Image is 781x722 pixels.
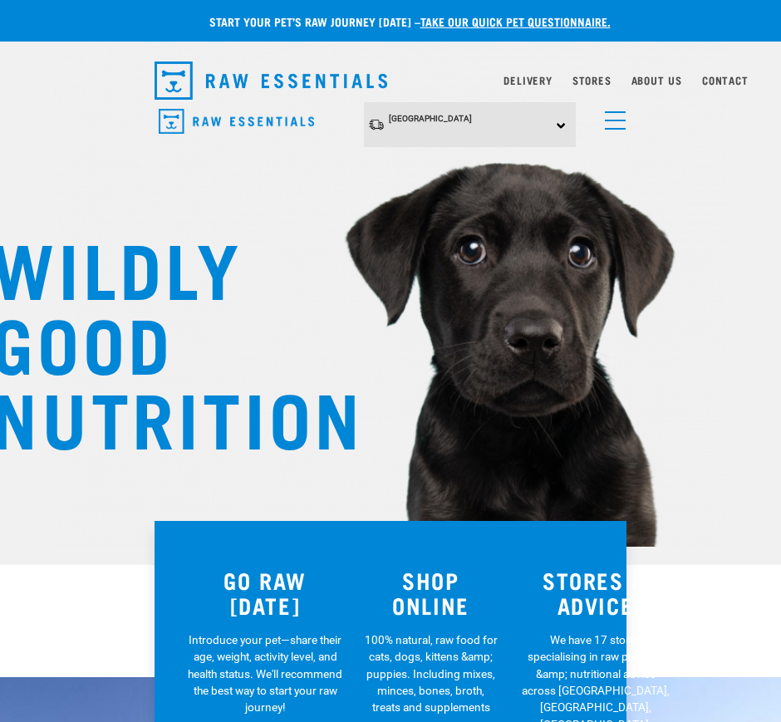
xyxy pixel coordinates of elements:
[188,631,342,716] p: Introduce your pet—share their age, weight, activity level, and health status. We'll recommend th...
[597,101,626,131] a: menu
[572,77,612,83] a: Stores
[503,77,552,83] a: Delivery
[141,55,640,106] nav: dropdown navigation
[159,109,314,135] img: Raw Essentials Logo
[155,61,387,100] img: Raw Essentials Logo
[368,118,385,131] img: van-moving.png
[389,114,472,123] span: [GEOGRAPHIC_DATA]
[420,18,611,24] a: take our quick pet questionnaire.
[362,567,499,618] h3: SHOP ONLINE
[362,631,499,716] p: 100% natural, raw food for cats, dogs, kittens &amp; puppies. Including mixes, minces, bones, bro...
[702,77,749,83] a: Contact
[188,567,342,618] h3: GO RAW [DATE]
[519,567,671,618] h3: STORES & ADVICE
[631,77,682,83] a: About Us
